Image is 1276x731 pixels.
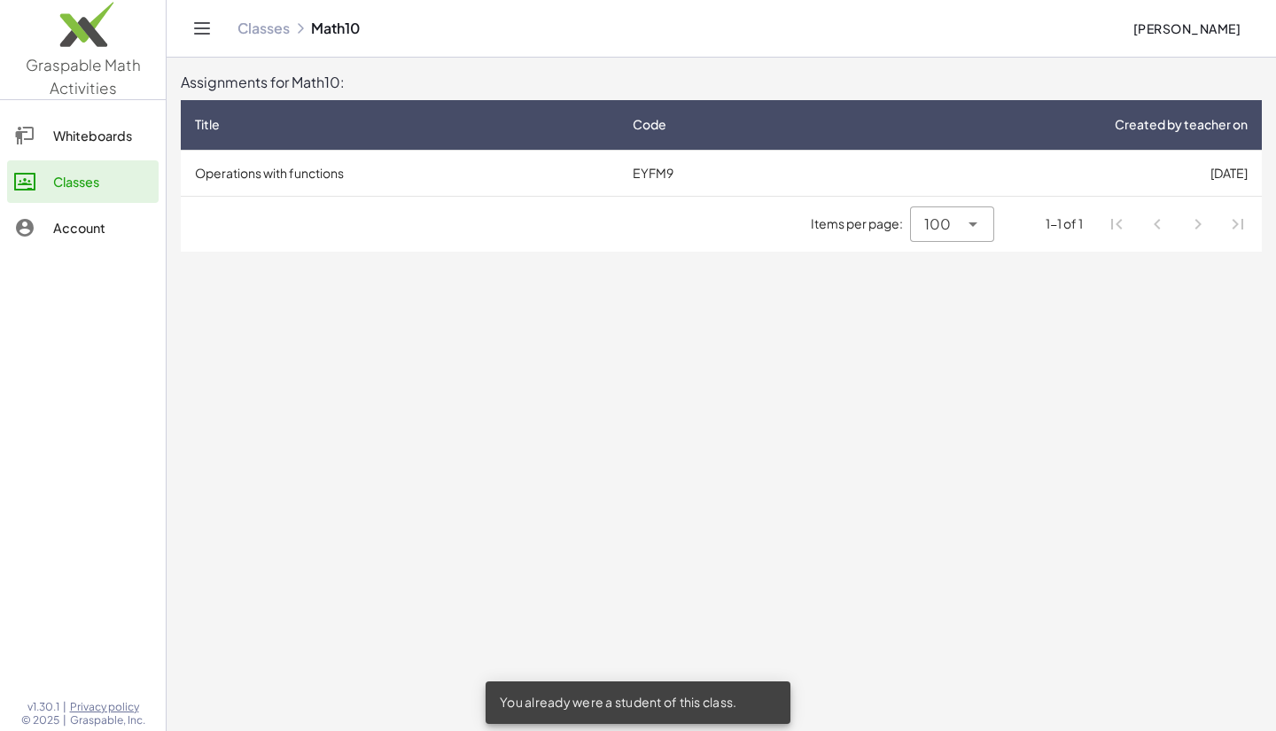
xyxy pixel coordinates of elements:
a: Account [7,206,159,249]
span: Graspable Math Activities [26,55,141,97]
div: Account [53,217,152,238]
a: Classes [7,160,159,203]
span: Graspable, Inc. [70,713,145,727]
a: Privacy policy [70,700,145,714]
div: Whiteboards [53,125,152,146]
a: Whiteboards [7,114,159,157]
td: [DATE] [818,150,1262,196]
div: 1-1 of 1 [1046,214,1083,233]
span: Items per page: [811,214,910,233]
span: Title [195,115,220,134]
span: © 2025 [21,713,59,727]
td: Operations with functions [181,150,619,196]
nav: Pagination Navigation [1097,204,1258,245]
span: v1.30.1 [27,700,59,714]
div: Assignments for Math10: [181,72,1262,93]
span: Code [633,115,666,134]
td: EYFM9 [619,150,818,196]
div: You already were a student of this class. [486,681,790,724]
button: [PERSON_NAME] [1118,12,1255,44]
span: [PERSON_NAME] [1132,20,1241,36]
button: Toggle navigation [188,14,216,43]
span: | [63,700,66,714]
span: Created by teacher on [1115,115,1248,134]
div: Classes [53,171,152,192]
span: 100 [924,214,951,235]
a: Classes [237,19,290,37]
span: | [63,713,66,727]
